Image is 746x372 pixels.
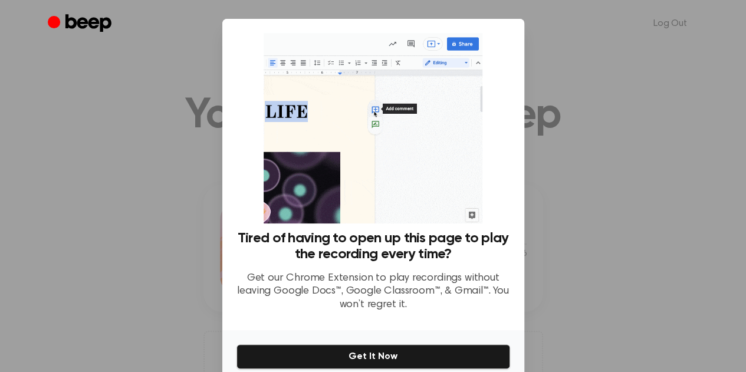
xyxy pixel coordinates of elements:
h3: Tired of having to open up this page to play the recording every time? [236,231,510,262]
p: Get our Chrome Extension to play recordings without leaving Google Docs™, Google Classroom™, & Gm... [236,272,510,312]
img: Beep extension in action [264,33,482,223]
button: Get It Now [236,344,510,369]
a: Beep [48,12,114,35]
a: Log Out [642,9,699,38]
